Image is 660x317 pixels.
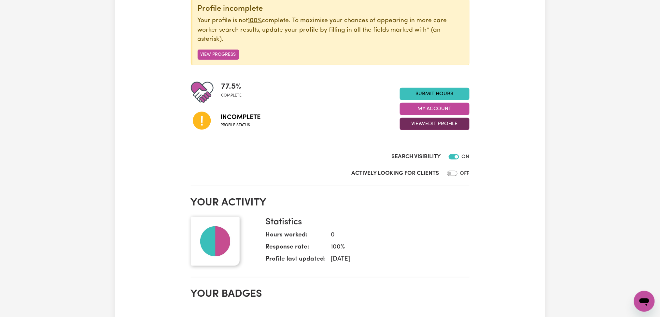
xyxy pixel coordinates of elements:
dt: Hours worked: [266,231,326,243]
u: 100% [248,18,262,24]
label: Search Visibility [392,153,441,161]
span: complete [221,93,242,98]
h3: Statistics [266,217,464,228]
p: Your profile is not complete. To maximise your chances of appearing in more care worker search re... [198,16,464,44]
span: Profile status [221,122,261,128]
label: Actively Looking for Clients [352,169,439,178]
img: Your profile picture [191,217,240,266]
span: ON [462,154,470,159]
h2: Your activity [191,197,470,209]
span: 77.5 % [221,81,242,93]
div: Profile incomplete [198,4,464,14]
dd: 0 [326,231,464,240]
button: View Progress [198,50,239,60]
button: My Account [400,103,470,115]
dd: 100 % [326,243,464,252]
a: Submit Hours [400,88,470,100]
span: Incomplete [221,113,261,122]
div: Profile completeness: 77.5% [221,81,247,104]
dd: [DATE] [326,255,464,264]
dt: Profile last updated: [266,255,326,267]
h2: Your badges [191,288,470,300]
button: View/Edit Profile [400,118,470,130]
span: OFF [460,171,470,176]
iframe: Button to launch messaging window [634,291,655,312]
dt: Response rate: [266,243,326,255]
